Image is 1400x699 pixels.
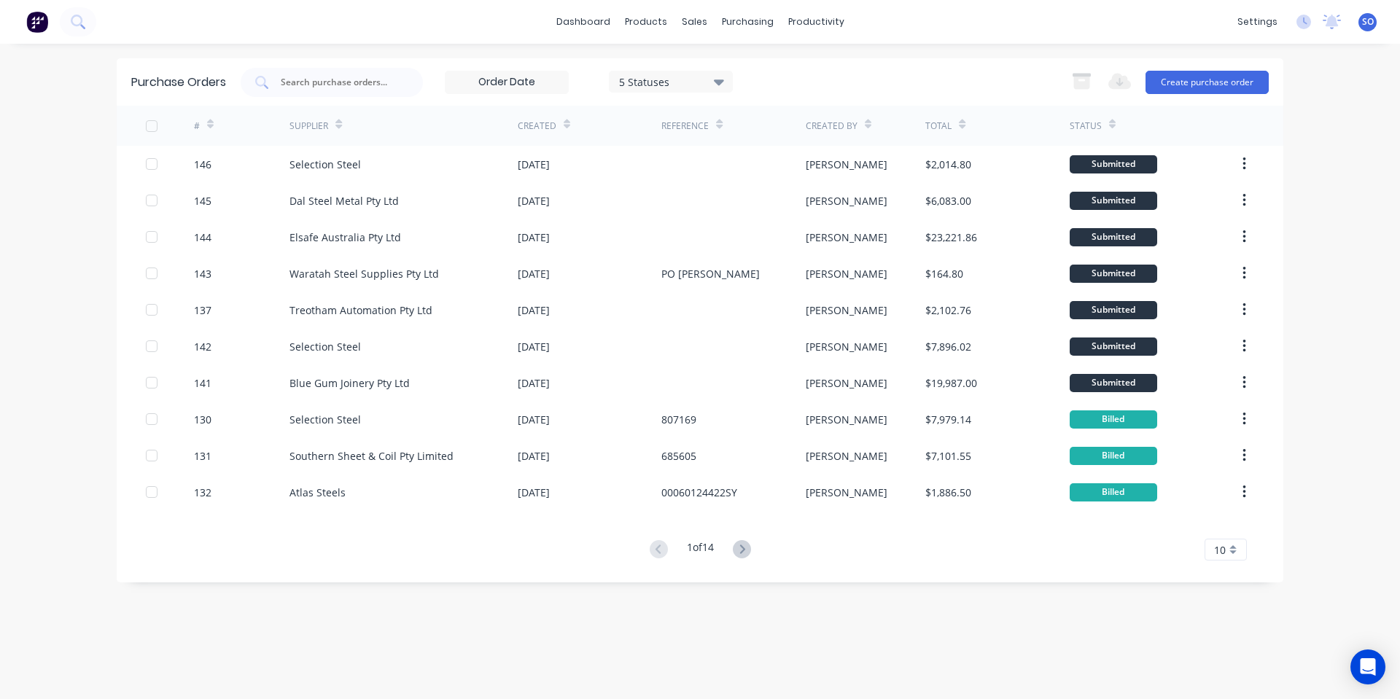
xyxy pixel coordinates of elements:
[687,539,714,561] div: 1 of 14
[1070,337,1157,356] div: Submitted
[194,157,211,172] div: 146
[289,375,410,391] div: Blue Gum Joinery Pty Ltd
[1146,71,1269,94] button: Create purchase order
[194,120,200,133] div: #
[518,339,550,354] div: [DATE]
[925,266,963,281] div: $164.80
[1070,301,1157,319] div: Submitted
[279,75,400,90] input: Search purchase orders...
[1070,447,1157,465] div: Billed
[518,120,556,133] div: Created
[715,11,781,33] div: purchasing
[1070,483,1157,501] div: Billed
[194,375,211,391] div: 141
[518,375,550,391] div: [DATE]
[289,339,361,354] div: Selection Steel
[1350,649,1385,684] div: Open Intercom Messenger
[806,157,887,172] div: [PERSON_NAME]
[661,448,696,464] div: 685605
[194,302,211,318] div: 137
[518,485,550,500] div: [DATE]
[925,120,952,133] div: Total
[619,74,723,89] div: 5 Statuses
[194,266,211,281] div: 143
[289,485,346,500] div: Atlas Steels
[446,71,568,93] input: Order Date
[661,120,709,133] div: Reference
[518,448,550,464] div: [DATE]
[289,120,328,133] div: Supplier
[925,230,977,245] div: $23,221.86
[806,339,887,354] div: [PERSON_NAME]
[289,448,454,464] div: Southern Sheet & Coil Pty Limited
[806,412,887,427] div: [PERSON_NAME]
[1070,228,1157,246] div: Submitted
[131,74,226,91] div: Purchase Orders
[289,412,361,427] div: Selection Steel
[806,120,857,133] div: Created By
[518,302,550,318] div: [DATE]
[518,157,550,172] div: [DATE]
[925,375,977,391] div: $19,987.00
[518,266,550,281] div: [DATE]
[806,375,887,391] div: [PERSON_NAME]
[194,193,211,208] div: 145
[618,11,674,33] div: products
[26,11,48,33] img: Factory
[194,339,211,354] div: 142
[1070,410,1157,429] div: Billed
[518,412,550,427] div: [DATE]
[806,266,887,281] div: [PERSON_NAME]
[661,412,696,427] div: 807169
[194,485,211,500] div: 132
[289,266,439,281] div: Waratah Steel Supplies Pty Ltd
[1362,15,1374,28] span: SO
[1070,120,1102,133] div: Status
[806,230,887,245] div: [PERSON_NAME]
[194,412,211,427] div: 130
[806,302,887,318] div: [PERSON_NAME]
[1070,265,1157,283] div: Submitted
[661,485,737,500] div: 00060124422SY
[549,11,618,33] a: dashboard
[1230,11,1285,33] div: settings
[1070,374,1157,392] div: Submitted
[194,448,211,464] div: 131
[1070,192,1157,210] div: Submitted
[925,193,971,208] div: $6,083.00
[925,157,971,172] div: $2,014.80
[806,448,887,464] div: [PERSON_NAME]
[194,230,211,245] div: 144
[674,11,715,33] div: sales
[1214,542,1226,558] span: 10
[1070,155,1157,173] div: Submitted
[289,193,399,208] div: Dal Steel Metal Pty Ltd
[289,230,401,245] div: Elsafe Australia Pty Ltd
[925,412,971,427] div: $7,979.14
[925,302,971,318] div: $2,102.76
[781,11,852,33] div: productivity
[289,157,361,172] div: Selection Steel
[925,485,971,500] div: $1,886.50
[518,193,550,208] div: [DATE]
[661,266,760,281] div: PO [PERSON_NAME]
[925,448,971,464] div: $7,101.55
[518,230,550,245] div: [DATE]
[925,339,971,354] div: $7,896.02
[806,193,887,208] div: [PERSON_NAME]
[806,485,887,500] div: [PERSON_NAME]
[289,302,432,318] div: Treotham Automation Pty Ltd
